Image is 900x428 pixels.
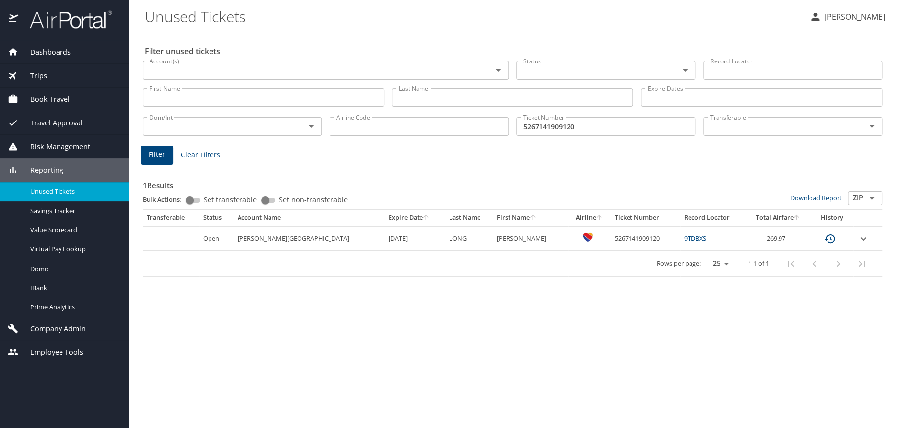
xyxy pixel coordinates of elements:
[810,210,853,226] th: History
[18,165,63,176] span: Reporting
[493,226,568,250] td: [PERSON_NAME]
[445,210,493,226] th: Last Name
[790,193,842,202] a: Download Report
[30,303,117,312] span: Prime Analytics
[746,226,810,250] td: 269.97
[177,146,224,164] button: Clear Filters
[857,233,869,245] button: expand row
[680,210,746,226] th: Record Locator
[181,149,220,161] span: Clear Filters
[279,196,348,203] span: Set non-transferable
[821,11,885,23] p: [PERSON_NAME]
[678,63,692,77] button: Open
[748,260,769,267] p: 1-1 of 1
[199,226,234,250] td: Open
[149,149,165,161] span: Filter
[684,234,706,243] a: 9TDBXS
[234,226,385,250] td: [PERSON_NAME][GEOGRAPHIC_DATA]
[806,8,889,26] button: [PERSON_NAME]
[18,118,83,128] span: Travel Approval
[611,210,680,226] th: Ticket Number
[611,226,680,250] td: 5267141909120
[385,226,445,250] td: [DATE]
[30,225,117,235] span: Value Scorecard
[746,210,810,226] th: Total Airfare
[30,206,117,215] span: Savings Tracker
[199,210,234,226] th: Status
[204,196,257,203] span: Set transferable
[657,260,701,267] p: Rows per page:
[9,10,19,29] img: icon-airportal.png
[865,191,879,205] button: Open
[30,283,117,293] span: IBank
[385,210,445,226] th: Expire Date
[141,146,173,165] button: Filter
[705,256,732,271] select: rows per page
[18,70,47,81] span: Trips
[18,47,71,58] span: Dashboards
[145,1,802,31] h1: Unused Tickets
[445,226,493,250] td: LONG
[793,215,800,221] button: sort
[143,210,882,277] table: custom pagination table
[18,347,83,358] span: Employee Tools
[18,323,86,334] span: Company Admin
[30,245,117,254] span: Virtual Pay Lookup
[19,10,112,29] img: airportal-logo.png
[583,232,593,242] img: Southwest Airlines
[596,215,603,221] button: sort
[143,174,882,191] h3: 1 Results
[147,214,195,222] div: Transferable
[143,195,189,204] p: Bulk Actions:
[30,187,117,196] span: Unused Tickets
[18,94,70,105] span: Book Travel
[145,43,884,59] h2: Filter unused tickets
[530,215,537,221] button: sort
[865,120,879,133] button: Open
[18,141,90,152] span: Risk Management
[568,210,611,226] th: Airline
[491,63,505,77] button: Open
[493,210,568,226] th: First Name
[234,210,385,226] th: Account Name
[30,264,117,274] span: Domo
[423,215,430,221] button: sort
[304,120,318,133] button: Open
